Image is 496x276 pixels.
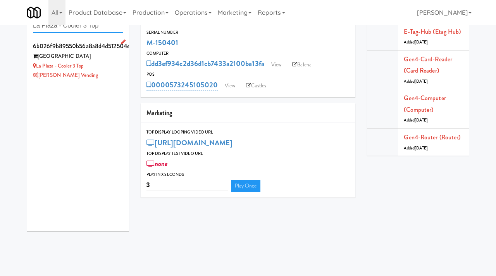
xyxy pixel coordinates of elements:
[27,37,129,83] li: 6b026f9b89550b56a8a8d4d512504e47[GEOGRAPHIC_DATA] La Plaza - Cooler 3 Top[PERSON_NAME] Vending
[404,117,428,123] span: Added
[404,39,428,45] span: Added
[33,71,98,79] a: [PERSON_NAME] Vending
[242,80,270,92] a: Castles
[146,158,168,169] a: none
[404,78,428,84] span: Added
[146,37,179,48] a: M-150401
[146,71,350,78] div: POS
[404,55,452,75] a: Gen4-card-reader (Card Reader)
[146,150,350,158] div: Top Display Test Video Url
[404,133,460,142] a: Gen4-router (Router)
[27,6,41,19] img: Micromart
[146,108,172,117] span: Marketing
[404,94,446,114] a: Gen4-computer (Computer)
[146,29,350,36] div: Serial Number
[33,52,123,61] div: [GEOGRAPHIC_DATA]
[231,180,261,192] a: Play Once
[146,50,350,57] div: Computer
[146,137,233,148] a: [URL][DOMAIN_NAME]
[146,58,264,69] a: dd3ef934c2d36d1cb7433a2100ba13fa
[33,40,123,52] div: 6b026f9b89550b56a8a8d4d512504e47
[146,128,350,136] div: Top Display Looping Video Url
[33,19,123,33] input: Search cabinets
[415,117,428,123] span: [DATE]
[415,145,428,151] span: [DATE]
[146,171,350,179] div: Play in X seconds
[267,59,285,71] a: View
[415,78,428,84] span: [DATE]
[221,80,239,92] a: View
[146,80,218,90] a: 0000573245105020
[415,39,428,45] span: [DATE]
[288,59,315,71] a: Balena
[33,62,84,69] a: La Plaza - Cooler 3 Top
[404,27,461,36] a: E-tag-hub (Etag Hub)
[404,145,428,151] span: Added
